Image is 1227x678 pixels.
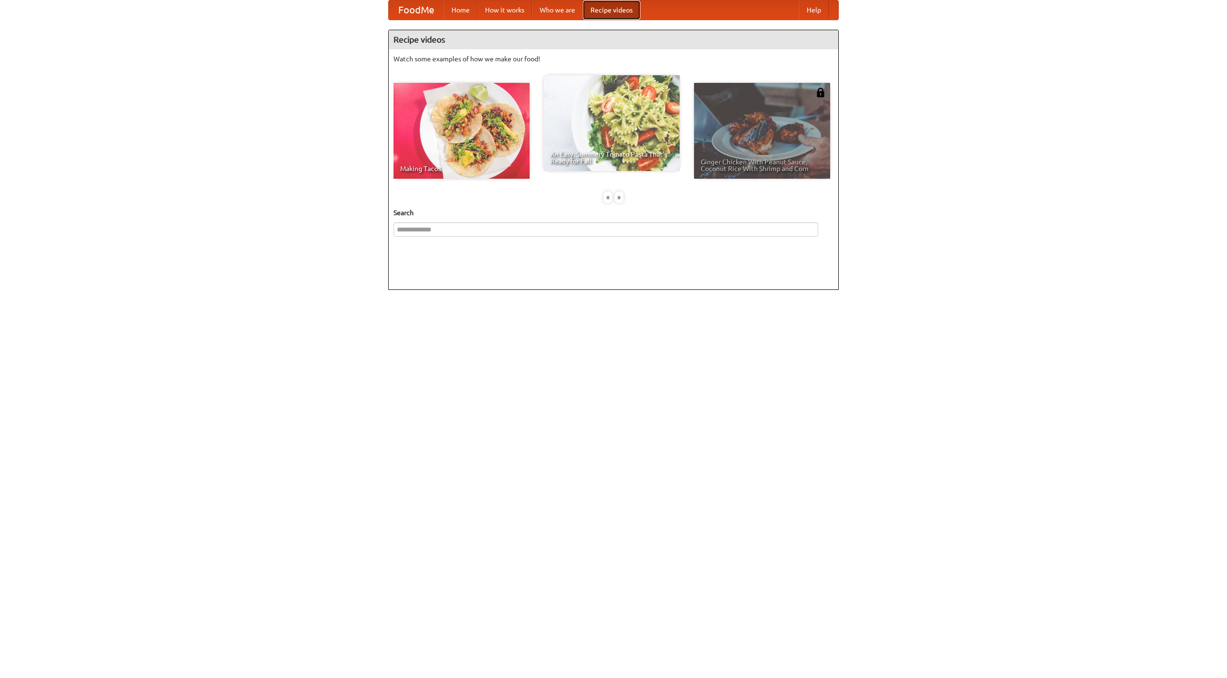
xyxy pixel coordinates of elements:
a: An Easy, Summery Tomato Pasta That's Ready for Fall [544,75,680,171]
h4: Recipe videos [389,30,838,49]
a: Help [799,0,829,20]
span: An Easy, Summery Tomato Pasta That's Ready for Fall [550,151,673,164]
img: 483408.png [816,88,825,97]
a: Making Tacos [394,83,530,179]
a: FoodMe [389,0,444,20]
span: Making Tacos [400,165,523,172]
a: How it works [477,0,532,20]
h5: Search [394,208,833,218]
div: » [615,191,624,203]
div: « [603,191,612,203]
p: Watch some examples of how we make our food! [394,54,833,64]
a: Home [444,0,477,20]
a: Recipe videos [583,0,640,20]
a: Who we are [532,0,583,20]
